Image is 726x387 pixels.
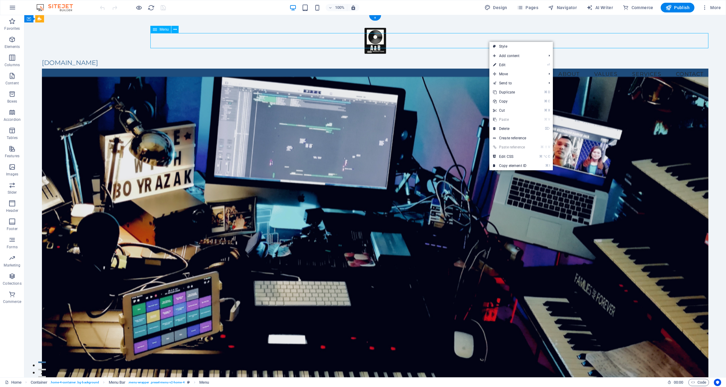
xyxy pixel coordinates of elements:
[544,90,547,94] i: ⌘
[489,115,530,124] a: ⌘VPaste
[3,281,21,286] p: Collections
[547,63,550,67] i: ⏎
[539,154,543,158] i: ⌘
[7,135,18,140] p: Tables
[6,172,19,177] p: Images
[691,379,706,386] span: Code
[485,5,507,11] span: Design
[584,3,615,12] button: AI Writer
[147,4,155,11] button: reload
[620,3,656,12] button: Commerce
[482,3,510,12] button: Design
[548,145,550,149] i: V
[5,63,20,67] p: Columns
[35,4,80,11] img: Editor Logo
[326,4,347,11] button: 100%
[7,99,17,104] p: Boxes
[128,379,184,386] span: . menu-wrapper .preset-menu-v2-home-4
[148,4,155,11] i: Reload page
[678,380,679,385] span: :
[489,79,544,88] a: Send to
[369,15,381,21] div: +
[31,379,48,386] span: Click to select. Double-click to edit
[548,108,550,112] i: X
[702,5,721,11] span: More
[159,28,169,31] span: Menu
[4,263,20,268] p: Marketing
[14,354,22,355] button: 2
[545,145,547,149] i: ⇧
[8,190,17,195] p: Slider
[587,5,613,11] span: AI Writer
[4,26,20,31] p: Favorites
[489,60,530,70] a: ⏎Edit
[489,143,530,152] a: ⌘⇧VPaste reference
[187,381,190,384] i: This element is a customizable preset
[489,88,530,97] a: ⌘DDuplicate
[545,164,549,168] i: ⌘
[7,226,18,231] p: Footer
[544,99,547,103] i: ⌘
[666,5,690,11] span: Publish
[489,42,553,51] a: Style
[5,379,22,386] a: Click to cancel selection. Double-click to open Pages
[515,3,541,12] button: Pages
[4,117,21,122] p: Accordion
[548,117,550,121] i: V
[667,379,683,386] h6: Session time
[5,154,19,158] p: Features
[482,3,510,12] div: Design (Ctrl+Alt+Y)
[548,99,550,103] i: C
[540,145,544,149] i: ⌘
[489,152,530,161] a: ⌘⌥CEdit CSS
[7,245,18,250] p: Forms
[548,5,577,11] span: Navigator
[489,124,530,133] a: ⌦Delete
[688,379,709,386] button: Code
[546,3,579,12] button: Navigator
[135,4,142,11] button: Click here to leave preview mode and continue editing
[623,5,653,11] span: Commerce
[5,81,19,86] p: Content
[549,164,550,168] i: I
[351,5,356,10] i: On resize automatically adjust zoom level to fit chosen device.
[548,154,550,158] i: C
[5,44,20,49] p: Elements
[548,90,550,94] i: D
[50,379,99,386] span: . home-4-container .bg-background
[544,108,547,112] i: ⌘
[489,70,544,79] span: Move
[14,346,22,348] button: 1
[489,106,530,115] a: ⌘XCut
[489,51,544,60] span: Add content
[335,4,344,11] h6: 100%
[674,379,683,386] span: 00 00
[6,208,18,213] p: Header
[545,127,550,131] i: ⌦
[544,117,547,121] i: ⌘
[109,379,126,386] span: Click to select. Double-click to edit
[14,361,22,362] button: 3
[199,379,209,386] span: Click to select. Double-click to edit
[489,161,530,170] a: ⌘ICopy element ID
[489,134,553,143] a: Create reference
[661,3,694,12] button: Publish
[3,299,21,304] p: Commerce
[31,379,209,386] nav: breadcrumb
[517,5,538,11] span: Pages
[543,154,547,158] i: ⌥
[699,3,723,12] button: More
[714,379,721,386] button: Usercentrics
[489,97,530,106] a: ⌘CCopy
